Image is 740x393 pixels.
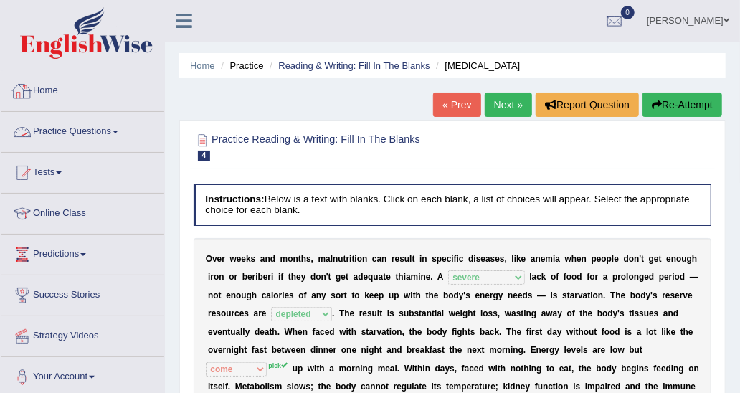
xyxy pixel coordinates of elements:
[278,272,280,282] b: i
[262,308,267,318] b: e
[498,290,503,300] b: y
[236,290,241,300] b: o
[434,290,439,300] b: e
[634,254,639,264] b: n
[373,272,378,282] b: u
[247,290,252,300] b: g
[339,308,344,318] b: T
[468,254,473,264] b: d
[332,308,334,318] b: .
[344,290,347,300] b: t
[263,272,268,282] b: e
[447,254,452,264] b: c
[582,254,587,264] b: n
[577,272,582,282] b: d
[664,272,669,282] b: e
[426,290,429,300] b: t
[454,290,459,300] b: d
[279,290,283,300] b: r
[267,272,271,282] b: r
[485,254,490,264] b: a
[321,290,326,300] b: y
[311,254,313,264] b: ,
[379,308,382,318] b: t
[630,290,635,300] b: b
[288,254,293,264] b: o
[364,272,369,282] b: e
[270,254,275,264] b: d
[536,254,541,264] b: n
[457,254,459,264] b: i
[646,290,651,300] b: y
[358,272,363,282] b: d
[214,272,219,282] b: o
[419,254,422,264] b: i
[416,290,421,300] b: h
[443,290,448,300] b: b
[266,290,271,300] b: a
[621,272,626,282] b: o
[362,254,367,264] b: n
[629,272,634,282] b: o
[536,272,541,282] b: c
[364,290,369,300] b: k
[219,290,222,300] b: t
[551,290,553,300] b: i
[229,272,234,282] b: o
[432,254,437,264] b: s
[212,254,217,264] b: v
[217,59,263,72] li: Practice
[532,272,537,282] b: a
[306,254,311,264] b: s
[237,254,242,264] b: e
[683,290,688,300] b: v
[621,290,626,300] b: e
[395,254,400,264] b: e
[555,254,560,264] b: a
[241,254,246,264] b: e
[529,272,531,282] b: l
[500,254,505,264] b: s
[659,254,662,264] b: t
[349,254,351,264] b: i
[1,275,164,311] a: Success Stories
[474,254,476,264] b: i
[422,254,427,264] b: n
[640,290,645,300] b: d
[649,272,654,282] b: d
[610,290,615,300] b: T
[260,254,265,264] b: a
[377,254,382,264] b: a
[485,93,532,117] a: Next »
[603,272,608,282] b: a
[541,272,546,282] b: k
[536,93,639,117] button: Report Question
[289,290,294,300] b: s
[280,254,288,264] b: m
[564,272,566,282] b: f
[404,254,409,264] b: u
[426,272,431,282] b: e
[231,290,236,300] b: n
[575,290,579,300] b: r
[352,254,355,264] b: t
[226,308,231,318] b: u
[615,290,620,300] b: h
[409,254,412,264] b: l
[626,272,628,282] b: l
[459,254,464,264] b: c
[392,254,395,264] b: r
[612,254,614,264] b: l
[396,272,399,282] b: t
[621,6,635,19] span: 0
[537,290,546,300] b: —
[546,254,554,264] b: m
[341,290,344,300] b: r
[357,254,362,264] b: o
[399,272,404,282] b: h
[556,272,559,282] b: f
[634,272,639,282] b: n
[421,272,426,282] b: n
[355,290,360,300] b: o
[617,272,621,282] b: r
